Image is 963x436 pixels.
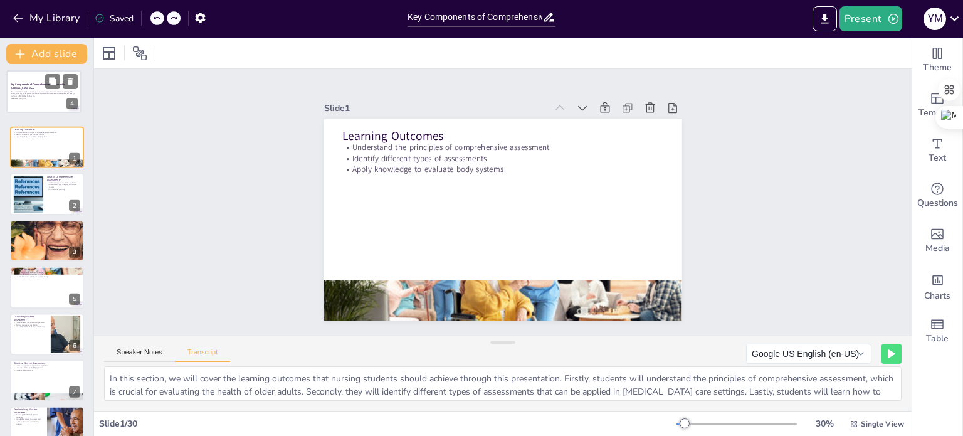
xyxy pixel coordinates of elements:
span: Questions [917,196,958,210]
p: Goals of Comprehensive Assessment [14,221,80,225]
span: Charts [924,289,950,303]
button: Present [839,6,902,31]
div: Slide 1 [394,188,474,403]
p: Use bladder diaries for assessment [14,418,43,421]
button: Google US English (en-US) [746,344,871,364]
button: Speaker Notes [104,348,175,362]
div: Get real-time input from your audience [912,173,962,218]
div: 5 [10,267,84,308]
p: Use of [MEDICAL_DATA] for arrhythmias [14,326,47,328]
p: Understand the principles of comprehensive assessment [396,65,506,375]
p: Initial assessments establish baselines [14,271,80,274]
div: Change the overall theme [912,38,962,83]
p: Assess for appetite changes and weight loss [14,364,80,367]
p: Monitor peripheral circulation [14,324,47,326]
p: Informs care planning [47,188,80,190]
strong: Key Components of Comprehensive Assessment in [MEDICAL_DATA] Care [11,83,66,90]
div: 30 % [809,418,839,430]
p: Identify different types of assessments [406,61,517,371]
div: Add charts and graphs [912,263,962,309]
div: 7 [10,360,84,401]
p: Evaluate heart rate and blood pressure [14,321,47,324]
div: Add ready made slides [912,83,962,128]
div: Add images, graphics, shapes or video [912,218,962,263]
div: Saved [95,13,134,24]
div: Layout [99,43,119,63]
button: Transcript [175,348,231,362]
p: Apply knowledge to evaluate body systems [14,136,80,138]
span: Media [925,242,950,255]
span: Table [926,332,949,346]
div: https://cdn.sendsteps.com/images/logo/sendsteps_logo_white.pnghttps://cdn.sendsteps.com/images/lo... [6,70,82,113]
button: Play [881,344,902,364]
p: Develop personalized care plans [14,227,80,230]
div: Add text boxes [912,128,962,173]
p: Identify different types of assessments [14,134,80,136]
p: What is Comprehensive Assessment? [47,174,80,181]
button: Export to PowerPoint [813,6,837,31]
p: Incorporates psychological and social factors [47,183,80,188]
button: My Library [9,8,85,28]
span: Text [929,151,946,165]
div: Y M [924,8,946,30]
p: Types of Assessment [14,269,80,272]
button: Add slide [6,44,87,64]
p: Functional assessments focus on daily living [14,276,80,279]
p: Identify health issues [14,225,80,227]
p: Understand the principles of comprehensive assessment [14,131,80,134]
div: 3 [10,220,84,261]
p: Genitourinary System Assessment [14,408,43,415]
p: Monitor [MEDICAL_DATA] and frequency [14,414,43,418]
span: Theme [923,61,952,75]
div: 6 [10,313,84,354]
p: Holistic approach to health evaluation [47,181,80,183]
p: Ongoing evaluations monitor changes [14,274,80,276]
div: Slide 1 / 30 [99,418,676,430]
p: Enhance quality of life [14,229,80,231]
span: Template [918,106,957,120]
div: 1 [10,127,84,168]
input: Insert title [408,8,542,26]
p: Learning Outcomes [14,128,80,132]
span: Single View [861,419,904,429]
p: Learning Outcomes [382,67,497,379]
p: Circulatory System Assessment [14,314,47,321]
div: Add a table [912,309,962,354]
span: Position [132,46,147,61]
p: Evaluate dietary intake [14,369,80,371]
p: Evaluate fluid intake and kidney function [14,421,43,425]
p: Apply knowledge to evaluate body systems [417,58,527,368]
button: Y M [924,6,946,31]
p: Generated with [URL] [11,97,77,100]
p: This presentation explores the importance of comprehensive assessment among older adults, focusin... [11,90,77,97]
p: Screen for [MEDICAL_DATA] symptoms [14,367,80,370]
p: Digestive System Assessment [14,361,80,365]
div: 2 [10,173,84,215]
textarea: In this section, we will cover the learning outcomes that nursing students should achieve through... [104,366,902,401]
